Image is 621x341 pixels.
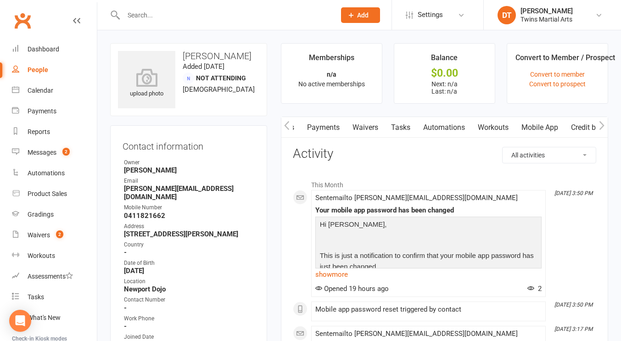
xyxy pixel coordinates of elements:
div: Email [124,177,255,185]
strong: [DATE] [124,267,255,275]
span: Not Attending [196,74,246,82]
strong: [PERSON_NAME] [124,166,255,174]
div: Messages [28,149,56,156]
span: Sent email to [PERSON_NAME][EMAIL_ADDRESS][DOMAIN_NAME] [315,330,518,338]
input: Search... [121,9,329,22]
div: Twins Martial Arts [520,15,573,23]
a: Calendar [12,80,97,101]
h3: Activity [293,147,596,161]
a: Waivers [346,117,385,138]
a: show more [315,268,542,281]
div: Location [124,277,255,286]
a: Convert to prospect [529,80,586,88]
a: Workouts [471,117,515,138]
span: 2 [527,285,542,293]
div: $0.00 [403,68,487,78]
div: Gradings [28,211,54,218]
a: Convert to member [530,71,585,78]
span: Sent email to [PERSON_NAME][EMAIL_ADDRESS][DOMAIN_NAME] [315,194,518,202]
i: [DATE] 3:17 PM [554,326,593,332]
div: Mobile Number [124,203,255,212]
a: People [12,60,97,80]
a: Payments [301,117,346,138]
div: Workouts [28,252,55,259]
h3: [PERSON_NAME] [118,51,259,61]
a: Assessments [12,266,97,287]
div: Mobile app password reset triggered by contact [315,306,542,313]
div: Owner [124,158,255,167]
a: Tasks [12,287,97,307]
strong: - [124,304,255,312]
div: Calendar [28,87,53,94]
div: Waivers [28,231,50,239]
span: Settings [418,5,443,25]
a: Reports [12,122,97,142]
div: Country [124,240,255,249]
h3: Contact information [123,138,255,151]
span: 2 [56,230,63,238]
a: What's New [12,307,97,328]
p: Hi [PERSON_NAME], [318,219,539,232]
div: Payments [28,107,56,115]
strong: - [124,322,255,330]
div: Assessments [28,273,73,280]
div: Tasks [28,293,44,301]
div: Contact Number [124,296,255,304]
time: Added [DATE] [183,62,224,71]
div: Memberships [309,52,354,68]
div: Open Intercom Messenger [9,310,31,332]
div: [PERSON_NAME] [520,7,573,15]
div: Your mobile app password has been changed [315,207,542,214]
a: Mobile App [515,117,565,138]
strong: n/a [327,71,336,78]
a: Dashboard [12,39,97,60]
span: No active memberships [298,80,365,88]
div: Reports [28,128,50,135]
a: Workouts [12,246,97,266]
a: Payments [12,101,97,122]
strong: 0411821662 [124,212,255,220]
div: Date of Birth [124,259,255,268]
span: Opened 19 hours ago [315,285,389,293]
div: upload photo [118,68,175,99]
a: Product Sales [12,184,97,204]
strong: [STREET_ADDRESS][PERSON_NAME] [124,230,255,238]
a: Messages 2 [12,142,97,163]
a: Waivers 2 [12,225,97,246]
div: Address [124,222,255,231]
strong: Newport Dojo [124,285,255,293]
div: Product Sales [28,190,67,197]
a: Automations [417,117,471,138]
div: Convert to Member / Prospect [515,52,615,68]
div: Automations [28,169,65,177]
div: Work Phone [124,314,255,323]
a: Clubworx [11,9,34,32]
i: [DATE] 3:50 PM [554,302,593,308]
span: Add [357,11,369,19]
div: Balance [431,52,458,68]
strong: [PERSON_NAME][EMAIL_ADDRESS][DOMAIN_NAME] [124,184,255,201]
strong: - [124,248,255,257]
li: This Month [293,175,596,190]
a: Gradings [12,204,97,225]
div: DT [498,6,516,24]
button: Add [341,7,380,23]
span: 2 [62,148,70,156]
p: Next: n/a Last: n/a [403,80,487,95]
a: Tasks [385,117,417,138]
p: This is just a notification to confirm that your mobile app password has just been changed. [318,250,539,274]
div: People [28,66,48,73]
a: Automations [12,163,97,184]
div: What's New [28,314,61,321]
div: Dashboard [28,45,59,53]
i: [DATE] 3:50 PM [554,190,593,196]
span: [DEMOGRAPHIC_DATA] [183,85,255,94]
